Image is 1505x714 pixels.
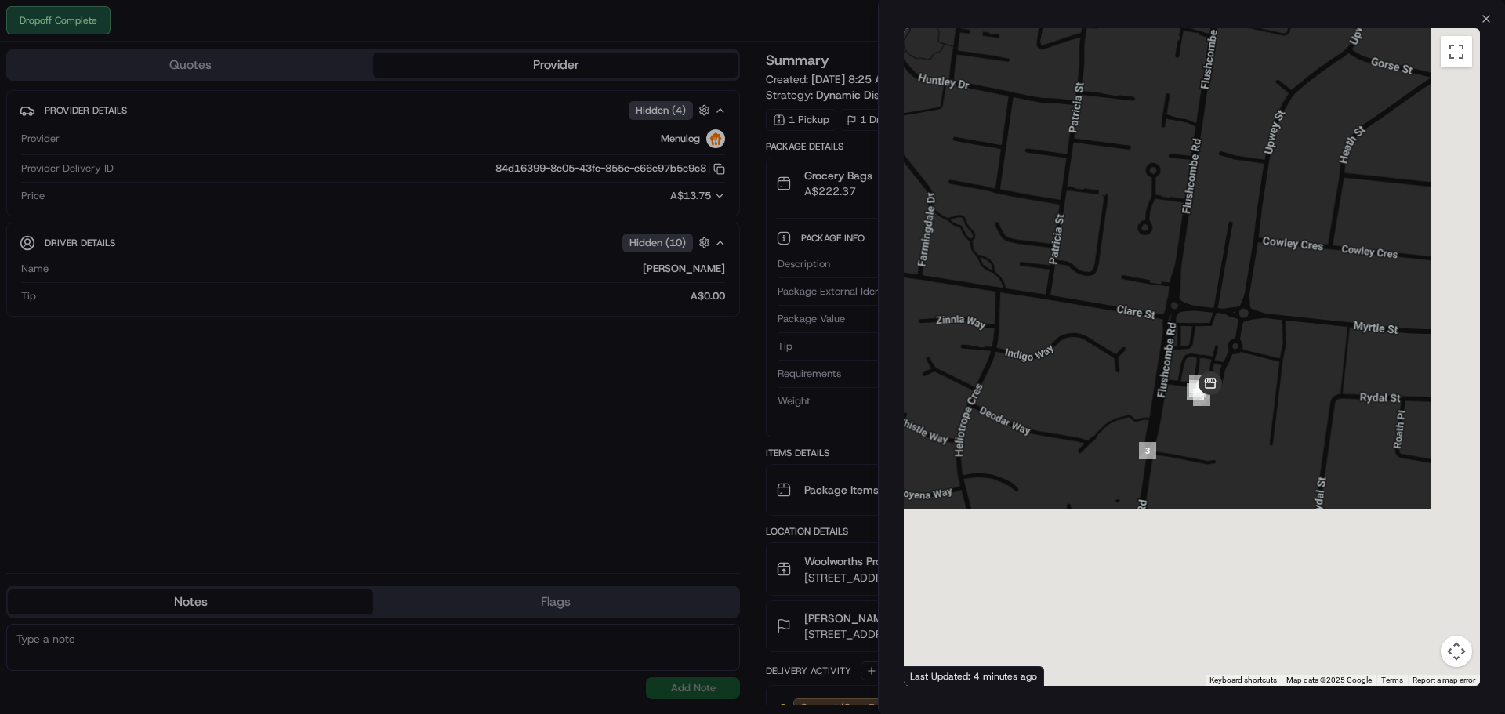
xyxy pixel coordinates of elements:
[904,666,1044,686] div: Last Updated: 4 minutes ago
[1441,36,1472,67] button: Toggle fullscreen view
[1413,676,1475,684] a: Report a map error
[908,665,959,686] img: Google
[1381,676,1403,684] a: Terms
[1189,375,1206,393] div: 4
[1193,389,1210,406] div: 5
[908,665,959,686] a: Open this area in Google Maps (opens a new window)
[1189,380,1206,397] div: 6
[1286,676,1372,684] span: Map data ©2025 Google
[1209,675,1277,686] button: Keyboard shortcuts
[1187,383,1204,400] div: 7
[1139,442,1156,459] div: 3
[1441,636,1472,667] button: Map camera controls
